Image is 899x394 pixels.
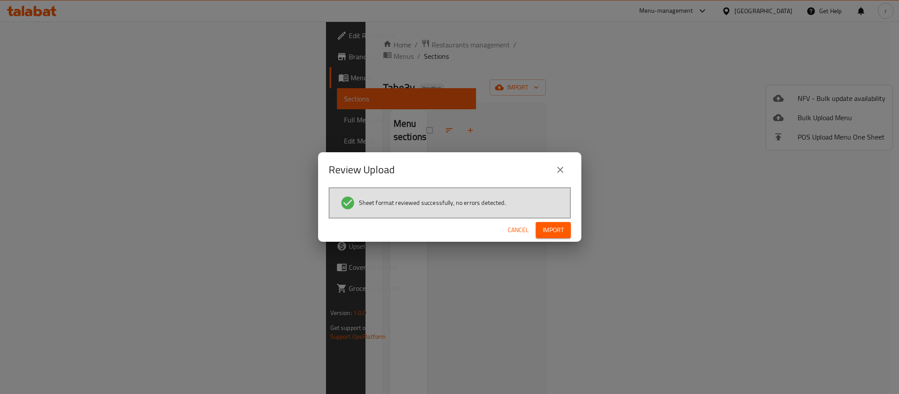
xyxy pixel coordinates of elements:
[329,163,395,177] h2: Review Upload
[504,222,532,238] button: Cancel
[536,222,571,238] button: Import
[543,225,564,236] span: Import
[550,159,571,180] button: close
[359,198,506,207] span: Sheet format reviewed successfully, no errors detected.
[508,225,529,236] span: Cancel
